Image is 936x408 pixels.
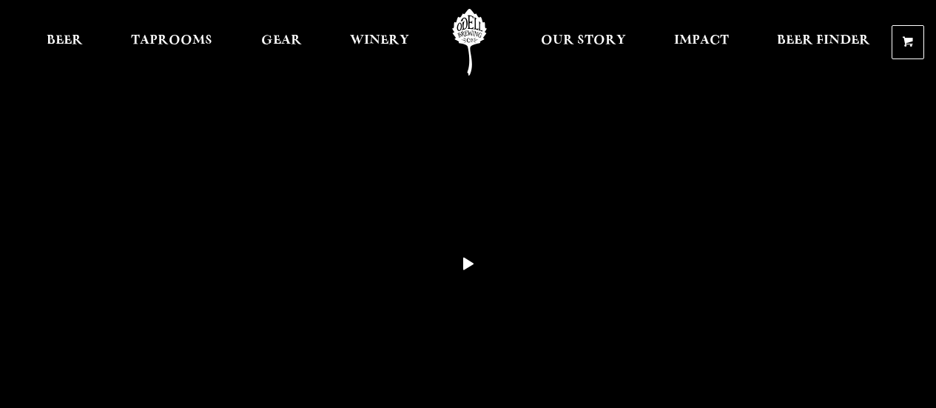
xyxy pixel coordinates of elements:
[131,35,212,47] span: Taprooms
[47,35,83,47] span: Beer
[674,35,729,47] span: Impact
[777,35,870,47] span: Beer Finder
[350,35,409,47] span: Winery
[664,9,738,76] a: Impact
[541,35,626,47] span: Our Story
[340,9,419,76] a: Winery
[261,35,302,47] span: Gear
[767,9,880,76] a: Beer Finder
[252,9,312,76] a: Gear
[531,9,636,76] a: Our Story
[442,9,497,76] a: Odell Home
[121,9,222,76] a: Taprooms
[37,9,92,76] a: Beer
